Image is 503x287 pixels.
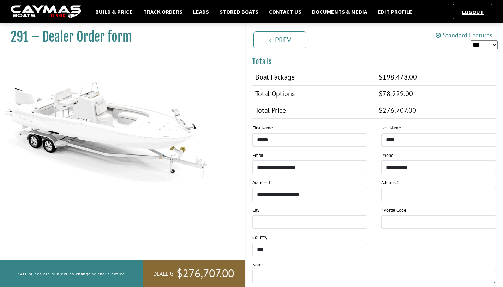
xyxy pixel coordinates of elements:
[381,179,400,186] label: Address 2
[11,5,81,18] img: caymas-dealer-connect-2ed40d3bc7270c1d8d7ffb4b79bf05adc795679939227970def78ec6f6c03838.gif
[252,234,267,241] label: Country
[143,260,245,287] a: Dealer:$276,707.00
[381,207,406,214] label: * Postal Code
[381,152,394,159] label: Phone
[374,7,416,16] a: Edit Profile
[216,7,262,16] a: Stored Boats
[153,270,173,277] span: Dealer:
[379,106,416,115] span: $276,707.00
[252,152,263,159] label: Email
[436,31,492,39] a: Standard Features
[265,7,305,16] a: Contact Us
[18,268,127,280] p: *All prices are subject to change without notice.
[190,7,212,16] a: Leads
[252,207,259,214] label: City
[252,262,263,269] label: Notes
[140,7,186,16] a: Track Orders
[252,69,376,86] td: Boat Package
[253,31,306,48] a: Prev
[309,7,371,16] a: Documents & Media
[252,179,271,186] label: Address 1
[381,124,401,131] label: Last Name
[379,89,413,98] span: $78,229.00
[379,72,417,82] span: $198,478.00
[459,8,487,16] a: Logout
[252,102,376,119] td: Total Price
[176,266,234,281] span: $276,707.00
[11,29,227,45] h1: 291 – Dealer Order form
[92,7,136,16] a: Build & Price
[252,57,496,66] h4: Totals
[252,124,273,131] label: First Name
[252,86,376,102] td: Total Options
